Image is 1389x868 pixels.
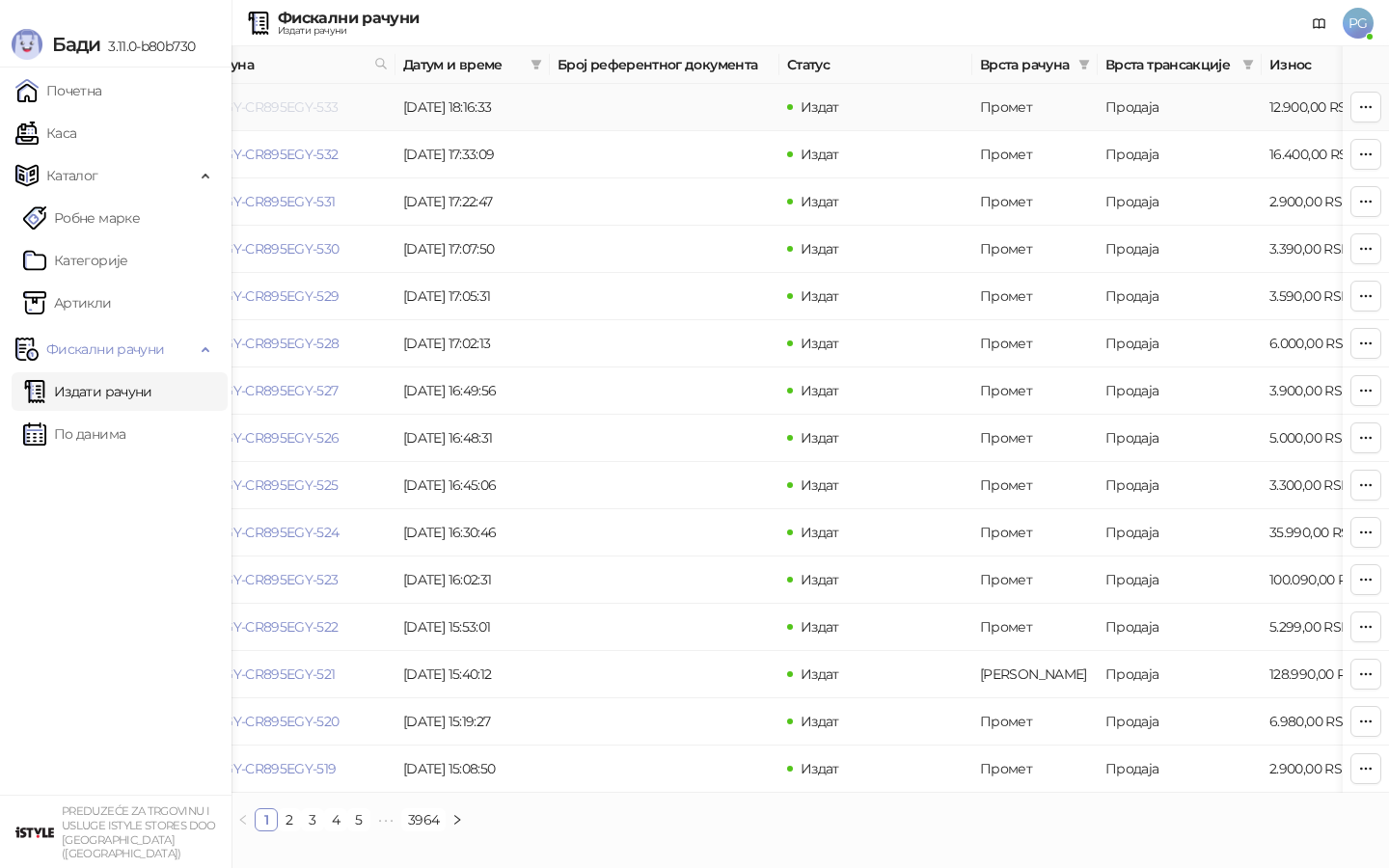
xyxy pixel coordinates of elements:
[801,618,839,636] span: Издат
[972,604,1098,651] td: Промет
[174,98,339,116] a: CR895EGY-CR895EGY-533
[278,11,419,26] div: Фискални рачуни
[1098,273,1262,320] td: Продаја
[972,367,1098,415] td: Промет
[395,84,550,131] td: [DATE] 18:16:33
[23,199,140,237] a: Робне марке
[278,808,301,831] li: 2
[972,746,1098,793] td: Промет
[1075,50,1094,79] span: filter
[1242,59,1254,70] span: filter
[395,604,550,651] td: [DATE] 15:53:01
[801,98,839,116] span: Издат
[395,131,550,178] td: [DATE] 17:33:09
[801,335,839,352] span: Издат
[972,509,1098,556] td: Промет
[370,808,401,831] li: Следећих 5 Страна
[23,415,125,453] a: По данима
[1098,698,1262,746] td: Продаја
[972,226,1098,273] td: Промет
[1098,320,1262,367] td: Продаја
[325,809,346,830] a: 4
[166,178,395,226] td: CR895EGY-CR895EGY-531
[348,809,369,830] a: 5
[15,813,54,852] img: 64x64-companyLogo-77b92cf4-9946-4f36-9751-bf7bb5fd2c7d.png
[395,415,550,462] td: [DATE] 16:48:31
[972,651,1098,698] td: Аванс
[1239,50,1258,79] span: filter
[395,273,550,320] td: [DATE] 17:05:31
[403,54,523,75] span: Датум и време
[1098,226,1262,273] td: Продаја
[166,131,395,178] td: CR895EGY-CR895EGY-532
[972,415,1098,462] td: Промет
[446,808,469,831] li: Следећа страна
[801,571,839,588] span: Издат
[174,193,336,210] a: CR895EGY-CR895EGY-531
[174,618,339,636] a: CR895EGY-CR895EGY-522
[15,71,102,110] a: Почетна
[174,54,367,75] span: Број рачуна
[174,524,340,541] a: CR895EGY-CR895EGY-524
[801,429,839,447] span: Издат
[801,287,839,305] span: Издат
[801,146,839,163] span: Издат
[174,335,340,352] a: CR895EGY-CR895EGY-528
[395,651,550,698] td: [DATE] 15:40:12
[1304,8,1335,39] a: Документација
[12,29,42,60] img: Logo
[1098,651,1262,698] td: Продаја
[166,556,395,604] td: CR895EGY-CR895EGY-523
[972,320,1098,367] td: Промет
[1098,46,1262,84] th: Врста трансакције
[166,651,395,698] td: CR895EGY-CR895EGY-521
[395,746,550,793] td: [DATE] 15:08:50
[972,273,1098,320] td: Промет
[1098,604,1262,651] td: Продаја
[1343,8,1374,39] span: PG
[402,809,445,830] a: 3964
[166,746,395,793] td: CR895EGY-CR895EGY-519
[23,284,112,322] a: ArtikliАртикли
[100,38,195,55] span: 3.11.0-b80b730
[395,178,550,226] td: [DATE] 17:22:47
[174,287,340,305] a: CR895EGY-CR895EGY-529
[166,226,395,273] td: CR895EGY-CR895EGY-530
[46,156,98,195] span: Каталог
[531,59,542,70] span: filter
[166,415,395,462] td: CR895EGY-CR895EGY-526
[231,808,255,831] button: left
[972,131,1098,178] td: Промет
[451,814,463,826] span: right
[1098,462,1262,509] td: Продаја
[972,698,1098,746] td: Промет
[370,808,401,831] span: •••
[174,146,339,163] a: CR895EGY-CR895EGY-532
[1105,54,1235,75] span: Врста трансакције
[301,808,324,831] li: 3
[166,273,395,320] td: CR895EGY-CR895EGY-529
[980,54,1071,75] span: Врста рачуна
[174,571,339,588] a: CR895EGY-CR895EGY-523
[166,84,395,131] td: CR895EGY-CR895EGY-533
[801,240,839,258] span: Издат
[972,556,1098,604] td: Промет
[1098,367,1262,415] td: Продаја
[1098,131,1262,178] td: Продаја
[972,462,1098,509] td: Промет
[166,698,395,746] td: CR895EGY-CR895EGY-520
[801,760,839,777] span: Издат
[278,26,419,36] div: Издати рачуни
[779,46,972,84] th: Статус
[166,320,395,367] td: CR895EGY-CR895EGY-528
[255,808,278,831] li: 1
[972,178,1098,226] td: Промет
[1098,178,1262,226] td: Продаја
[174,760,337,777] a: CR895EGY-CR895EGY-519
[395,320,550,367] td: [DATE] 17:02:13
[1098,556,1262,604] td: Продаја
[395,509,550,556] td: [DATE] 16:30:46
[174,240,340,258] a: CR895EGY-CR895EGY-530
[395,226,550,273] td: [DATE] 17:07:50
[801,193,839,210] span: Издат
